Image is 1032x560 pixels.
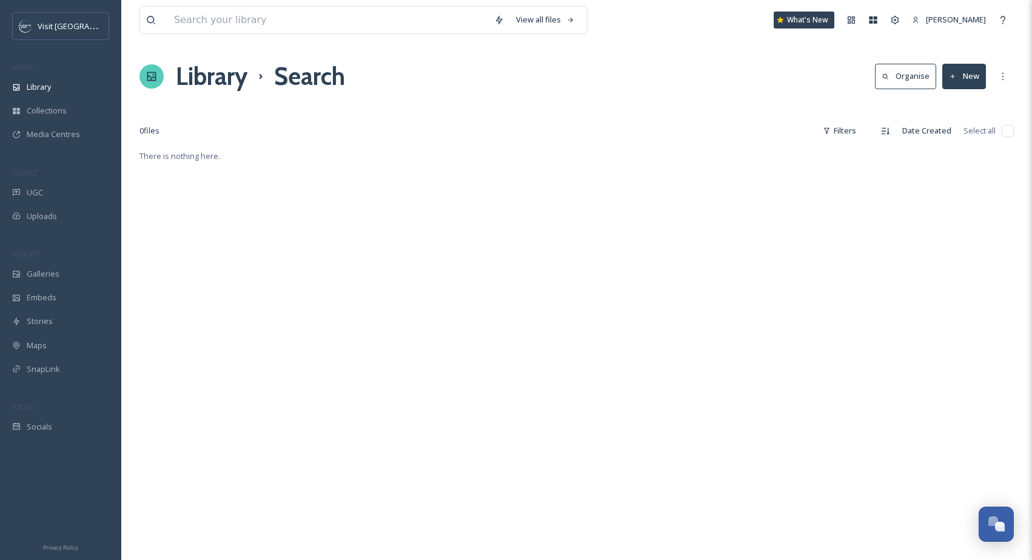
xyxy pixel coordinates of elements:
[27,81,51,93] span: Library
[27,105,67,116] span: Collections
[27,187,43,198] span: UGC
[168,7,488,33] input: Search your library
[27,129,80,140] span: Media Centres
[176,58,247,95] a: Library
[27,421,52,433] span: Socials
[774,12,834,29] a: What's New
[38,20,132,32] span: Visit [GEOGRAPHIC_DATA]
[12,168,38,177] span: COLLECT
[510,8,581,32] a: View all files
[43,544,78,552] span: Privacy Policy
[963,125,996,137] span: Select all
[926,14,986,25] span: [PERSON_NAME]
[875,64,936,89] button: Organise
[12,249,40,258] span: WIDGETS
[896,119,957,143] div: Date Created
[139,150,220,161] span: There is nothing here.
[906,8,992,32] a: [PERSON_NAME]
[27,268,59,280] span: Galleries
[43,539,78,554] a: Privacy Policy
[942,64,986,89] button: New
[875,64,942,89] a: Organise
[27,363,60,375] span: SnapLink
[274,58,345,95] h1: Search
[19,20,32,32] img: c3es6xdrejuflcaqpovn.png
[27,211,57,222] span: Uploads
[979,507,1014,542] button: Open Chat
[817,119,862,143] div: Filters
[12,62,33,72] span: MEDIA
[139,125,159,137] span: 0 file s
[27,315,53,327] span: Stories
[12,402,36,411] span: SOCIALS
[27,340,47,351] span: Maps
[27,292,56,303] span: Embeds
